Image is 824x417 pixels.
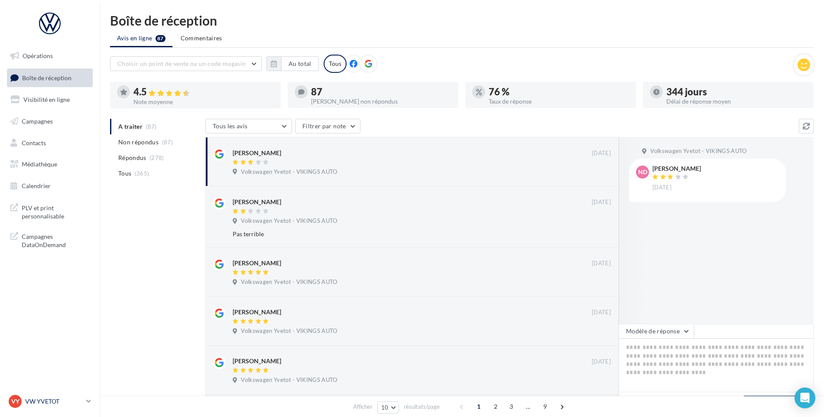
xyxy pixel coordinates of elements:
[149,154,164,161] span: (278)
[381,404,389,411] span: 10
[311,87,451,97] div: 87
[281,56,319,71] button: Au total
[472,400,486,414] span: 1
[538,400,552,414] span: 9
[233,230,555,238] div: Pas terrible
[23,96,70,103] span: Visibilité en ligne
[592,260,611,267] span: [DATE]
[205,119,292,134] button: Tous les avis
[133,87,274,97] div: 4.5
[521,400,535,414] span: ...
[233,198,281,206] div: [PERSON_NAME]
[110,56,262,71] button: Choisir un point de vente ou un code magasin
[22,160,57,168] span: Médiathèque
[266,56,319,71] button: Au total
[619,324,694,339] button: Modèle de réponse
[133,99,274,105] div: Note moyenne
[118,169,131,178] span: Tous
[5,68,94,87] a: Boîte de réception
[25,397,83,406] p: VW YVETOT
[5,112,94,130] a: Campagnes
[118,138,159,147] span: Non répondus
[110,14,814,27] div: Boîte de réception
[135,170,149,177] span: (365)
[233,308,281,316] div: [PERSON_NAME]
[404,403,440,411] span: résultats/page
[241,278,337,286] span: Volkswagen Yvetot - VIKINGS AUTO
[181,34,222,42] span: Commentaires
[22,182,51,189] span: Calendrier
[241,217,337,225] span: Volkswagen Yvetot - VIKINGS AUTO
[233,149,281,157] div: [PERSON_NAME]
[213,122,248,130] span: Tous les avis
[592,199,611,206] span: [DATE]
[795,388,815,408] div: Open Intercom Messenger
[377,401,399,414] button: 10
[638,168,647,176] span: ND
[233,259,281,267] div: [PERSON_NAME]
[22,231,89,249] span: Campagnes DataOnDemand
[489,400,503,414] span: 2
[353,403,373,411] span: Afficher
[666,98,807,104] div: Délai de réponse moyen
[5,227,94,253] a: Campagnes DataOnDemand
[233,357,281,365] div: [PERSON_NAME]
[592,150,611,157] span: [DATE]
[11,397,19,406] span: VY
[5,47,94,65] a: Opérations
[22,139,46,146] span: Contacts
[117,60,246,67] span: Choisir un point de vente ou un code magasin
[324,55,347,73] div: Tous
[5,199,94,224] a: PLV et print personnalisable
[489,87,629,97] div: 76 %
[311,98,451,104] div: [PERSON_NAME] non répondus
[162,139,173,146] span: (87)
[118,153,146,162] span: Répondus
[592,309,611,316] span: [DATE]
[652,166,701,172] div: [PERSON_NAME]
[5,91,94,109] a: Visibilité en ligne
[241,168,337,176] span: Volkswagen Yvetot - VIKINGS AUTO
[7,393,93,410] a: VY VW YVETOT
[504,400,518,414] span: 3
[5,134,94,152] a: Contacts
[241,376,337,384] span: Volkswagen Yvetot - VIKINGS AUTO
[489,98,629,104] div: Taux de réponse
[22,117,53,125] span: Campagnes
[241,327,337,335] span: Volkswagen Yvetot - VIKINGS AUTO
[650,147,746,155] span: Volkswagen Yvetot - VIKINGS AUTO
[652,184,672,192] span: [DATE]
[22,202,89,221] span: PLV et print personnalisable
[23,52,53,59] span: Opérations
[295,119,360,134] button: Filtrer par note
[592,358,611,366] span: [DATE]
[5,177,94,195] a: Calendrier
[5,155,94,173] a: Médiathèque
[22,74,71,81] span: Boîte de réception
[666,87,807,97] div: 344 jours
